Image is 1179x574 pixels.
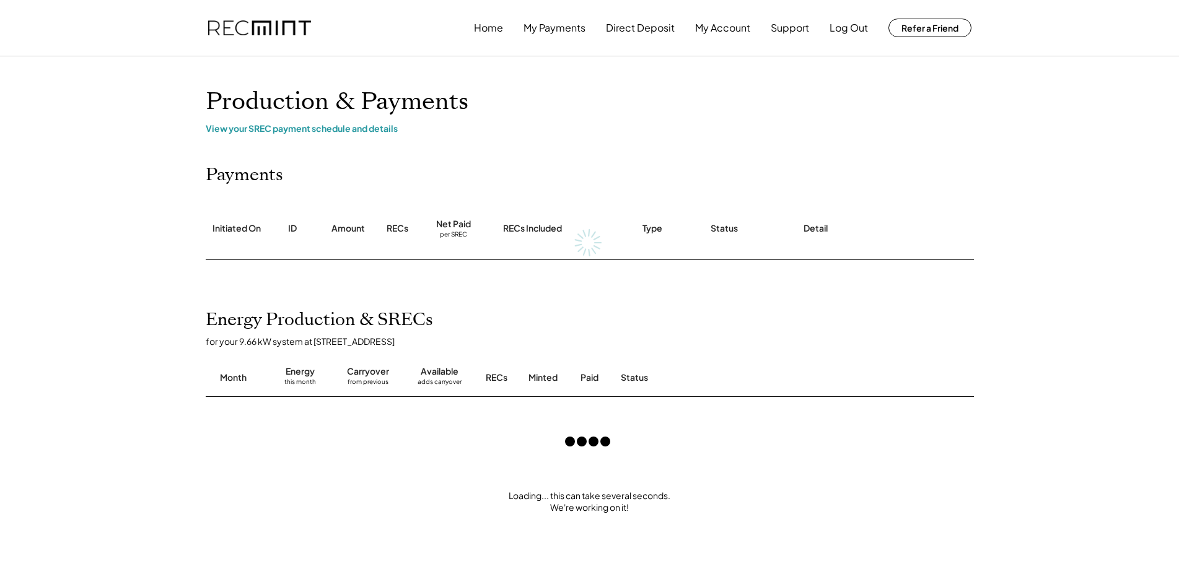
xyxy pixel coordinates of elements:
[193,490,986,514] div: Loading... this can take several seconds. We're working on it!
[213,222,261,235] div: Initiated On
[436,218,471,230] div: Net Paid
[888,19,971,37] button: Refer a Friend
[206,87,974,116] h1: Production & Payments
[804,222,828,235] div: Detail
[286,365,315,378] div: Energy
[206,123,974,134] div: View your SREC payment schedule and details
[581,372,598,384] div: Paid
[642,222,662,235] div: Type
[711,222,738,235] div: Status
[830,15,868,40] button: Log Out
[418,378,462,390] div: adds carryover
[208,20,311,36] img: recmint-logotype%403x.png
[348,378,388,390] div: from previous
[486,372,507,384] div: RECs
[695,15,750,40] button: My Account
[206,336,986,347] div: for your 9.66 kW system at [STREET_ADDRESS]
[621,372,831,384] div: Status
[524,15,585,40] button: My Payments
[331,222,365,235] div: Amount
[387,222,408,235] div: RECs
[421,365,458,378] div: Available
[528,372,558,384] div: Minted
[206,310,433,331] h2: Energy Production & SRECs
[606,15,675,40] button: Direct Deposit
[474,15,503,40] button: Home
[440,230,467,240] div: per SREC
[771,15,809,40] button: Support
[220,372,247,384] div: Month
[288,222,297,235] div: ID
[206,165,283,186] h2: Payments
[347,365,389,378] div: Carryover
[284,378,316,390] div: this month
[503,222,562,235] div: RECs Included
